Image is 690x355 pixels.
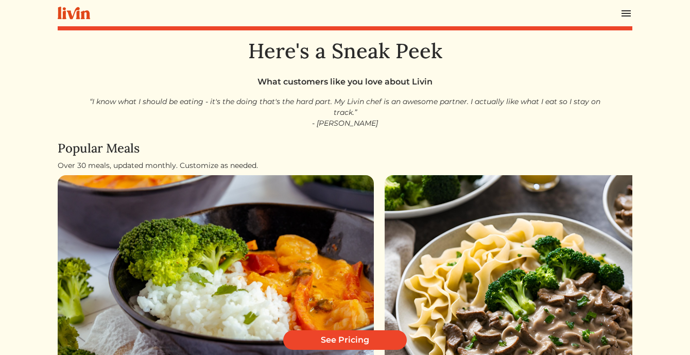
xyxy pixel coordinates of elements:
p: “I know what I should be eating - it's the doing that's the hard part. My Livin chef is an awesom... [82,96,608,129]
h1: Here's a Sneak Peek [58,39,632,63]
a: See Pricing [283,330,407,350]
img: menu_hamburger-cb6d353cf0ecd9f46ceae1c99ecbeb4a00e71ca567a856bd81f57e9d8c17bb26.svg [620,7,632,20]
div: What customers like you love about Livin [58,76,632,88]
img: livin-logo-a0d97d1a881af30f6274990eb6222085a2533c92bbd1e4f22c21b4f0d0e3210c.svg [58,7,90,20]
div: Over 30 meals, updated monthly. Customize as needed. [58,160,632,171]
h4: Popular Meals [58,141,632,156]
